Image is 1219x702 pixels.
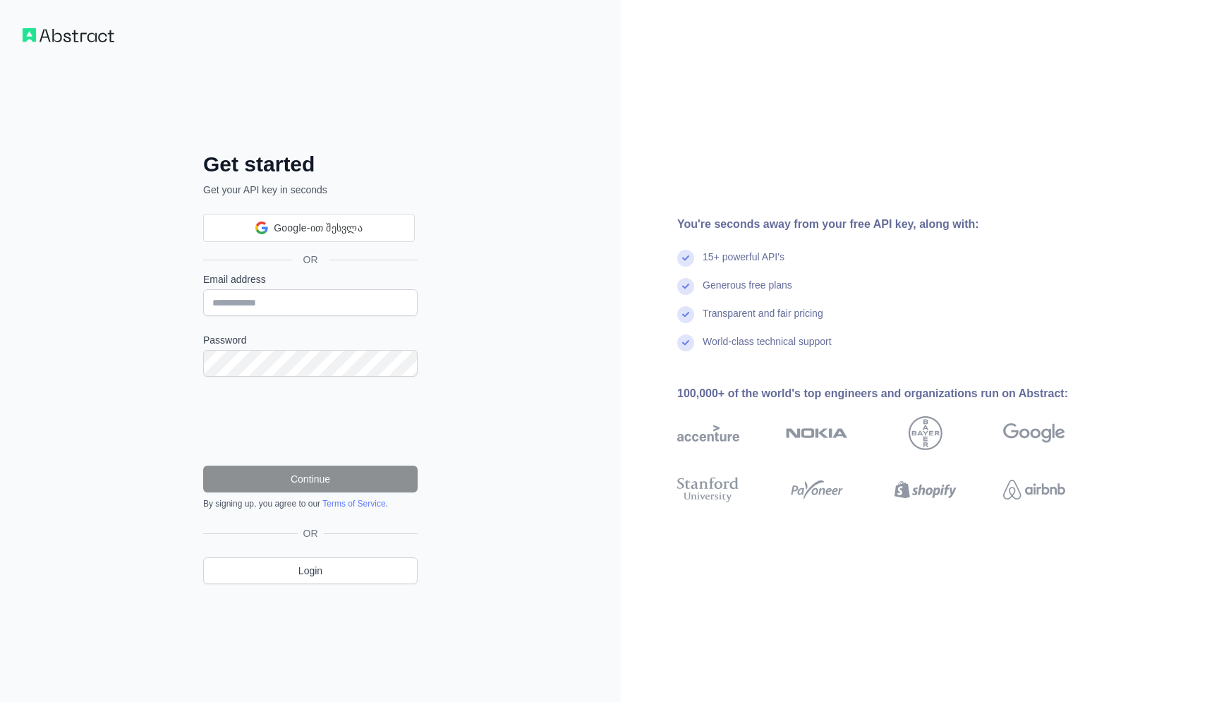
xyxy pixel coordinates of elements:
img: payoneer [786,474,848,505]
img: check mark [677,306,694,323]
img: airbnb [1003,474,1065,505]
img: shopify [894,474,957,505]
img: bayer [909,416,942,450]
img: accenture [677,416,739,450]
div: Transparent and fair pricing [703,306,823,334]
span: OR [292,253,329,267]
div: 15+ powerful API's [703,250,784,278]
a: Login [203,557,418,584]
div: World-class technical support [703,334,832,363]
p: Get your API key in seconds [203,183,418,197]
img: nokia [786,416,848,450]
img: Workflow [23,28,114,42]
img: google [1003,416,1065,450]
a: Terms of Service [322,499,385,509]
span: OR [298,526,324,540]
div: Generous free plans [703,278,792,306]
div: You're seconds away from your free API key, along with: [677,216,1110,233]
label: Email address [203,272,418,286]
img: check mark [677,278,694,295]
h2: Get started [203,152,418,177]
img: stanford university [677,474,739,505]
img: check mark [677,334,694,351]
span: Google-ით შესვლა [274,221,363,236]
div: By signing up, you agree to our . [203,498,418,509]
div: 100,000+ of the world's top engineers and organizations run on Abstract: [677,385,1110,402]
div: Google-ით შესვლა [203,214,415,242]
label: Password [203,333,418,347]
img: check mark [677,250,694,267]
iframe: reCAPTCHA [203,394,418,449]
button: Continue [203,466,418,492]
